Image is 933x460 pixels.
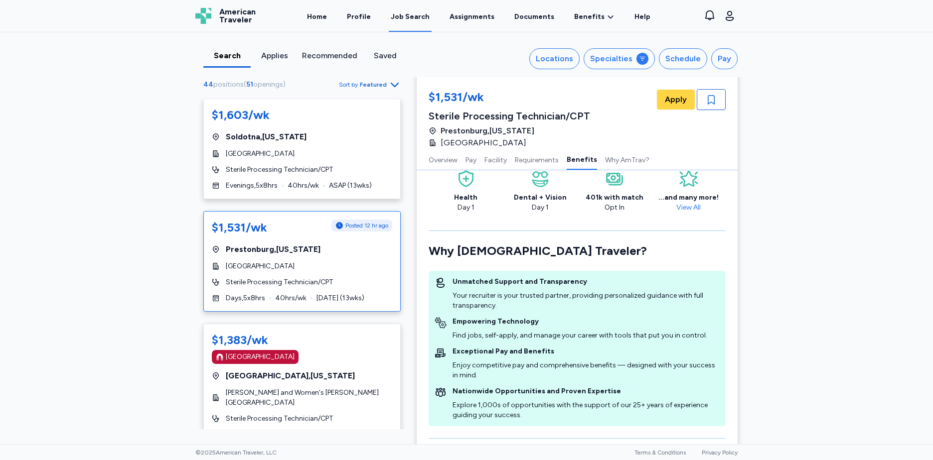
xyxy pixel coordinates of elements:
div: ...and many more! [658,193,719,203]
span: Posted 12 hr ago [345,222,388,230]
a: Benefits [574,12,615,22]
button: Benefits [567,149,597,170]
span: Featured [360,81,387,89]
span: Sort by [339,81,358,89]
div: Why [DEMOGRAPHIC_DATA] Traveler? [429,243,726,259]
div: Schedule [665,53,701,65]
span: Apply [665,94,687,106]
div: Health [454,193,477,203]
span: [PERSON_NAME] and Women's [PERSON_NAME][GEOGRAPHIC_DATA] [226,388,392,408]
span: American Traveler [219,8,256,24]
span: Soldotna , [US_STATE] [226,131,307,143]
a: Terms & Conditions [634,449,686,456]
div: $1,531/wk [429,89,590,107]
div: $1,603/wk [212,107,270,123]
span: Benefits [574,12,605,22]
div: Unmatched Support and Transparency [453,277,720,287]
div: $1,531/wk [212,220,267,235]
button: Specialties [584,48,655,69]
span: Sterile Processing Technician/CPT [226,414,333,424]
button: Pay [466,149,476,170]
button: Schedule [659,48,707,69]
span: 40 hrs/wk [288,181,319,191]
div: Explore 1,000s of opportunities with the support of our 25+ years of experience guiding your succ... [453,400,720,420]
a: Job Search [389,1,432,32]
img: Logo [195,8,211,24]
span: 44 [203,80,213,89]
span: [GEOGRAPHIC_DATA] [226,261,295,271]
span: [GEOGRAPHIC_DATA] , [US_STATE] [226,370,355,382]
span: [GEOGRAPHIC_DATA] [226,149,295,159]
span: Days , 5 x 8 hrs [226,293,265,303]
span: Prestonburg , [US_STATE] [441,125,534,137]
span: 51 [246,80,253,89]
span: Sterile Processing Technician/CPT [226,165,333,175]
div: Nationwide Opportunities and Proven Expertise [453,386,720,396]
button: Sort byFeatured [339,79,401,91]
div: Exceptional Pay and Benefits [453,346,720,356]
div: Job Search [391,12,430,22]
div: Locations [536,53,573,65]
span: positions [213,80,244,89]
span: ASAP ( 13 wks) [329,181,372,191]
div: Applies [255,50,294,62]
div: ( ) [203,80,290,90]
div: Enjoy competitive pay and comprehensive benefits — designed with your success in mind. [453,360,720,380]
span: Evenings , 5 x 8 hrs [226,181,278,191]
span: Sterile Processing Technician/CPT [226,277,333,287]
button: Why AmTrav? [605,149,649,170]
div: Day 1 [454,203,477,213]
div: Your recruiter is your trusted partner, providing personalized guidance with full transparency. [453,291,720,311]
button: Facility [484,149,507,170]
button: Apply [657,90,695,110]
div: Day 1 [514,203,567,213]
span: © 2025 American Traveler, LLC [195,449,277,457]
div: Find jobs, self-apply, and manage your career with tools that put you in control. [453,331,707,341]
button: Overview [429,149,458,170]
div: Search [207,50,247,62]
span: Prestonburg , [US_STATE] [226,243,320,255]
button: Requirements [515,149,559,170]
div: [GEOGRAPHIC_DATA] [226,352,295,362]
div: Opt In [586,203,643,213]
button: Pay [711,48,738,69]
a: View All [672,203,705,212]
span: [GEOGRAPHIC_DATA] [441,137,526,149]
div: Dental + Vision [514,193,567,203]
div: Sterile Processing Technician/CPT [429,109,590,123]
div: Recommended [302,50,357,62]
div: Specialties [590,53,632,65]
span: [DATE] ( 13 wks) [316,293,364,303]
div: $1,383/wk [212,332,268,348]
div: Pay [718,53,731,65]
div: 401k with match [586,193,643,203]
a: Privacy Policy [702,449,738,456]
button: Locations [529,48,580,69]
span: 40 hrs/wk [275,293,307,303]
div: Empowering Technology [453,317,707,327]
div: Saved [365,50,405,62]
span: openings [253,80,283,89]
